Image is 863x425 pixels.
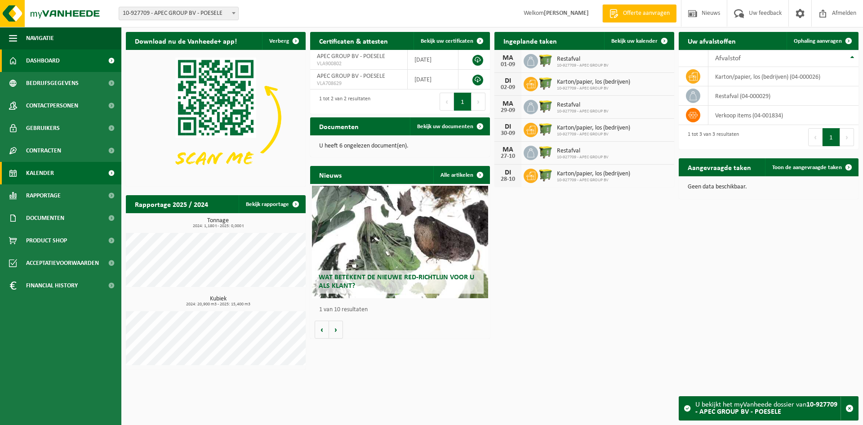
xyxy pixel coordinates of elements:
[557,132,630,137] span: 10-927709 - APEC GROUP BV
[317,80,400,87] span: VLA708629
[765,158,858,176] a: Toon de aangevraagde taken
[26,72,79,94] span: Bedrijfsgegevens
[26,49,60,72] span: Dashboard
[823,128,840,146] button: 1
[26,252,99,274] span: Acceptatievoorwaarden
[26,117,60,139] span: Gebruikers
[679,32,745,49] h2: Uw afvalstoffen
[772,165,842,170] span: Toon de aangevraagde taken
[408,50,459,70] td: [DATE]
[557,148,609,155] span: Restafval
[499,130,517,137] div: 30-09
[317,73,385,80] span: APEC GROUP BV - POESELE
[611,38,658,44] span: Bekijk uw kalender
[695,401,837,416] strong: 10-927709 - APEC GROUP BV - POESELE
[433,166,489,184] a: Alle artikelen
[315,92,370,112] div: 1 tot 2 van 2 resultaten
[794,38,842,44] span: Ophaling aanvragen
[239,195,305,213] a: Bekijk rapportage
[679,158,760,176] h2: Aangevraagde taken
[683,127,739,147] div: 1 tot 3 van 3 resultaten
[319,307,485,313] p: 1 van 10 resultaten
[312,186,488,298] a: Wat betekent de nieuwe RED-richtlijn voor u als klant?
[317,60,400,67] span: VLA900802
[410,117,489,135] a: Bekijk uw documenten
[499,176,517,183] div: 28-10
[130,296,306,307] h3: Kubiek
[715,55,741,62] span: Afvalstof
[787,32,858,50] a: Ophaling aanvragen
[126,195,217,213] h2: Rapportage 2025 / 2024
[557,63,609,68] span: 10-927709 - APEC GROUP BV
[538,53,553,68] img: WB-1100-HPE-GN-50
[602,4,676,22] a: Offerte aanvragen
[130,302,306,307] span: 2024: 20,900 m3 - 2025: 15,400 m3
[499,62,517,68] div: 01-09
[310,117,368,135] h2: Documenten
[708,106,859,125] td: verkoop items (04-001834)
[408,70,459,89] td: [DATE]
[472,93,485,111] button: Next
[499,169,517,176] div: DI
[544,10,589,17] strong: [PERSON_NAME]
[557,56,609,63] span: Restafval
[538,167,553,183] img: WB-1100-HPE-GN-50
[499,107,517,114] div: 29-09
[26,274,78,297] span: Financial History
[621,9,672,18] span: Offerte aanvragen
[130,218,306,228] h3: Tonnage
[538,121,553,137] img: WB-1100-HPE-GN-50
[26,139,61,162] span: Contracten
[269,38,289,44] span: Verberg
[26,162,54,184] span: Kalender
[319,143,481,149] p: U heeft 6 ongelezen document(en).
[26,27,54,49] span: Navigatie
[557,170,630,178] span: Karton/papier, los (bedrijven)
[538,76,553,91] img: WB-1100-HPE-GN-50
[557,109,609,114] span: 10-927709 - APEC GROUP BV
[119,7,239,20] span: 10-927709 - APEC GROUP BV - POESELE
[499,100,517,107] div: MA
[557,155,609,160] span: 10-927709 - APEC GROUP BV
[126,50,306,185] img: Download de VHEPlus App
[26,207,64,229] span: Documenten
[695,397,841,420] div: U bekijkt het myVanheede dossier van
[538,98,553,114] img: WB-1100-HPE-GN-50
[414,32,489,50] a: Bekijk uw certificaten
[708,86,859,106] td: restafval (04-000029)
[538,144,553,160] img: WB-1100-HPE-GN-50
[126,32,246,49] h2: Download nu de Vanheede+ app!
[454,93,472,111] button: 1
[557,125,630,132] span: Karton/papier, los (bedrijven)
[840,128,854,146] button: Next
[688,184,850,190] p: Geen data beschikbaar.
[499,123,517,130] div: DI
[130,224,306,228] span: 2024: 1,180 t - 2025: 0,000 t
[557,79,630,86] span: Karton/papier, los (bedrijven)
[421,38,473,44] span: Bekijk uw certificaten
[26,184,61,207] span: Rapportage
[494,32,566,49] h2: Ingeplande taken
[26,229,67,252] span: Product Shop
[329,321,343,339] button: Volgende
[499,85,517,91] div: 02-09
[319,274,474,290] span: Wat betekent de nieuwe RED-richtlijn voor u als klant?
[499,153,517,160] div: 27-10
[499,146,517,153] div: MA
[310,32,397,49] h2: Certificaten & attesten
[262,32,305,50] button: Verberg
[499,77,517,85] div: DI
[557,102,609,109] span: Restafval
[708,67,859,86] td: karton/papier, los (bedrijven) (04-000026)
[317,53,385,60] span: APEC GROUP BV - POESELE
[310,166,351,183] h2: Nieuws
[417,124,473,130] span: Bekijk uw documenten
[557,86,630,91] span: 10-927709 - APEC GROUP BV
[808,128,823,146] button: Previous
[315,321,329,339] button: Vorige
[440,93,454,111] button: Previous
[26,94,78,117] span: Contactpersonen
[604,32,673,50] a: Bekijk uw kalender
[557,178,630,183] span: 10-927709 - APEC GROUP BV
[499,54,517,62] div: MA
